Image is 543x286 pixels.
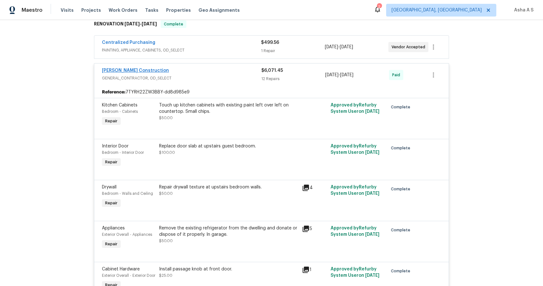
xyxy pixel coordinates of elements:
[340,73,353,77] span: [DATE]
[102,75,261,81] span: GENERAL_CONTRACTOR, OD_SELECT
[331,226,379,237] span: Approved by Refurby System User on
[103,159,120,165] span: Repair
[198,7,240,13] span: Geo Assignments
[102,68,169,73] a: [PERSON_NAME] Construction
[365,232,379,237] span: [DATE]
[302,184,327,192] div: 4
[391,268,413,274] span: Complete
[159,266,298,272] div: Install passage knob at front door.
[102,274,155,277] span: Exterior Overall - Exterior Door
[142,22,157,26] span: [DATE]
[92,14,451,34] div: RENOVATION [DATE]-[DATE]Complete
[159,151,175,154] span: $100.00
[331,185,379,196] span: Approved by Refurby System User on
[331,144,379,155] span: Approved by Refurby System User on
[102,144,129,148] span: Interior Door
[261,76,325,82] div: 12 Repairs
[124,22,140,26] span: [DATE]
[102,151,144,154] span: Bedroom - Interior Door
[159,192,173,195] span: $50.00
[124,22,157,26] span: -
[159,239,173,243] span: $50.00
[392,44,428,50] span: Vendor Accepted
[325,44,353,50] span: -
[331,267,379,278] span: Approved by Refurby System User on
[61,7,74,13] span: Visits
[377,4,381,10] div: 2
[261,68,283,73] span: $6,071.45
[102,192,153,195] span: Bedroom - Walls and Ceiling
[365,191,379,196] span: [DATE]
[159,225,298,238] div: Remove the existing refrigerator from the dwelling and donate or dispose of it properly. In garage.
[261,40,279,45] span: $499.56
[331,103,379,114] span: Approved by Refurby System User on
[365,150,379,155] span: [DATE]
[391,104,413,110] span: Complete
[161,21,186,27] span: Complete
[103,241,120,247] span: Repair
[302,266,327,274] div: 1
[166,7,191,13] span: Properties
[102,110,138,113] span: Bedroom - Cabinets
[391,186,413,192] span: Complete
[102,40,155,45] a: Centralized Purchasing
[145,8,158,12] span: Tasks
[81,7,101,13] span: Projects
[102,267,140,271] span: Cabinet Hardware
[103,118,120,124] span: Repair
[392,7,482,13] span: [GEOGRAPHIC_DATA], [GEOGRAPHIC_DATA]
[102,226,125,230] span: Appliances
[325,73,339,77] span: [DATE]
[392,72,403,78] span: Paid
[365,109,379,114] span: [DATE]
[159,116,173,120] span: $50.00
[159,184,298,190] div: Repair drywall texture at upstairs bedroom walls.
[109,7,137,13] span: Work Orders
[102,233,152,236] span: Exterior Overall - Appliances
[325,72,353,78] span: -
[325,45,338,49] span: [DATE]
[391,227,413,233] span: Complete
[159,143,298,149] div: Replace door slab at upstairs guest bedroom.
[94,20,157,28] h6: RENOVATION
[103,200,120,206] span: Repair
[159,102,298,115] div: Touch up kitchen cabinets with existing paint left over left on countertop. Small chips.
[159,274,172,277] span: $25.00
[102,89,125,95] b: Reference:
[391,145,413,151] span: Complete
[340,45,353,49] span: [DATE]
[102,185,117,189] span: Drywall
[22,7,43,13] span: Maestro
[261,48,325,54] div: 1 Repair
[302,225,327,233] div: 5
[102,47,261,53] span: PAINTING, APPLIANCE, CABINETS, OD_SELECT
[365,273,379,278] span: [DATE]
[94,86,449,98] div: 7TYRH22ZW3BBY-dd8d985e9
[102,103,137,107] span: Kitchen Cabinets
[512,7,533,13] span: Asha A S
